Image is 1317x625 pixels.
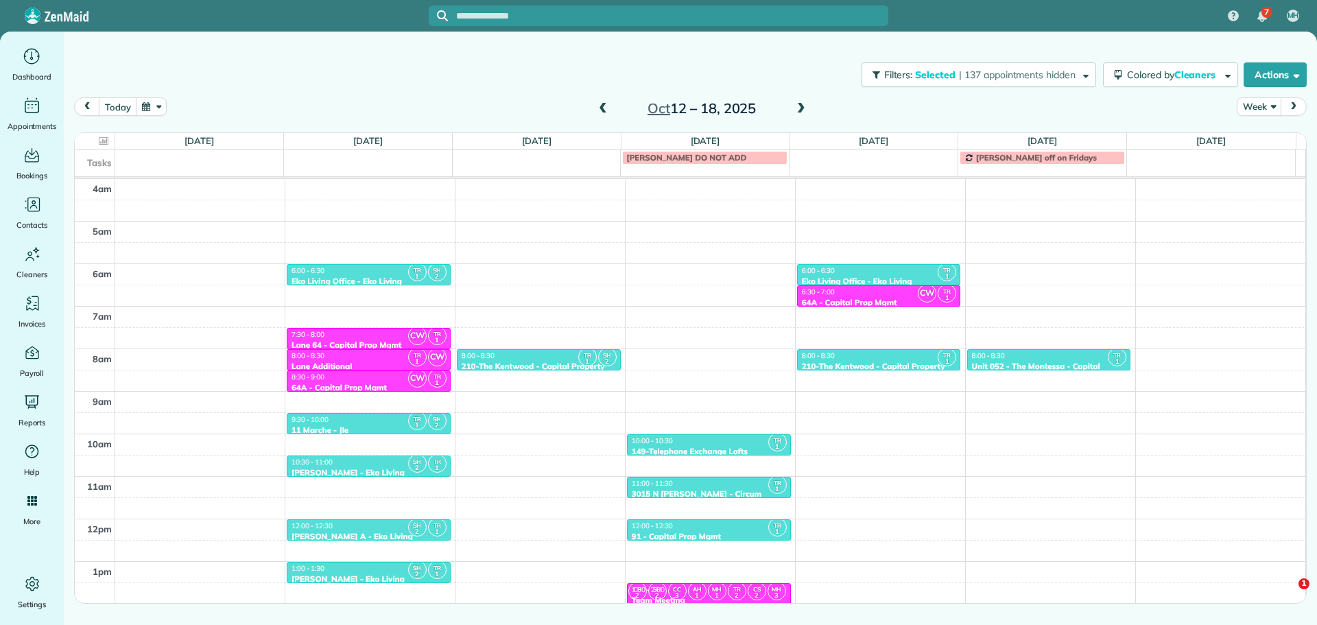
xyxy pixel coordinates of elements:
[1196,135,1226,146] a: [DATE]
[653,585,661,593] span: SH
[429,419,446,432] small: 2
[1028,135,1057,146] a: [DATE]
[1174,69,1218,81] span: Cleaners
[414,415,421,423] span: TR
[93,396,112,407] span: 9am
[8,119,57,133] span: Appointments
[413,458,421,465] span: SH
[5,440,58,479] a: Help
[429,10,448,21] button: Focus search
[461,362,617,371] div: 210-The Kentwood - Capital Property
[768,589,785,602] small: 3
[292,521,333,530] span: 12:00 - 12:30
[434,373,441,380] span: TR
[712,585,722,593] span: MH
[972,351,1005,360] span: 8:00 - 8:30
[1288,10,1299,21] span: MH
[409,419,426,432] small: 1
[801,298,957,307] div: 64A - Capital Prop Mgmt
[462,351,495,360] span: 8:00 - 8:30
[437,10,448,21] svg: Focus search
[16,268,47,281] span: Cleaners
[292,415,329,424] span: 9:30 - 10:00
[1108,355,1126,368] small: 1
[87,523,112,534] span: 12pm
[409,462,426,475] small: 2
[12,70,51,84] span: Dashboard
[884,69,913,81] span: Filters:
[413,521,421,529] span: SH
[971,362,1127,371] div: Unit 052 - The Montessa - Capital
[943,351,951,359] span: TR
[938,292,956,305] small: 1
[409,355,426,368] small: 1
[632,521,673,530] span: 12:00 - 12:30
[5,342,58,380] a: Payroll
[649,589,666,602] small: 2
[433,415,441,423] span: SH
[429,526,446,539] small: 1
[99,97,137,116] button: today
[291,532,447,541] div: [PERSON_NAME] A - Eko Living
[673,585,681,593] span: CC
[802,287,835,296] span: 6:30 - 7:00
[5,144,58,182] a: Bookings
[414,266,421,274] span: TR
[728,589,746,602] small: 2
[802,351,835,360] span: 8:00 - 8:30
[603,351,611,359] span: SH
[631,489,787,499] div: 3015 N [PERSON_NAME] - Circum
[428,348,447,366] span: CW
[633,585,642,593] span: CH
[24,465,40,479] span: Help
[733,585,741,593] span: TR
[1103,62,1238,87] button: Colored byCleaners
[434,458,441,465] span: TR
[855,62,1096,87] a: Filters: Selected | 137 appointments hidden
[292,330,324,339] span: 7:30 - 8:00
[414,351,421,359] span: TR
[801,276,957,286] div: Eko Living Office - Eko Living
[631,447,787,456] div: 149-Telephone Exchange Lofts
[632,479,673,488] span: 11:00 - 11:30
[918,284,936,303] span: CW
[1248,1,1277,32] div: 7 unread notifications
[292,458,333,467] span: 10:30 - 11:00
[292,266,324,275] span: 6:00 - 6:30
[292,351,324,360] span: 8:00 - 8:30
[291,383,447,392] div: 64A - Capital Prop Mgmt
[626,152,746,163] span: [PERSON_NAME] DO NOT ADD
[409,526,426,539] small: 2
[5,243,58,281] a: Cleaners
[1237,97,1281,116] button: Week
[429,462,446,475] small: 1
[669,589,686,602] small: 3
[1264,7,1269,18] span: 7
[522,135,551,146] a: [DATE]
[93,268,112,279] span: 6am
[943,287,951,295] span: TR
[769,483,786,496] small: 1
[691,135,720,146] a: [DATE]
[19,317,46,331] span: Invoices
[629,589,646,602] small: 2
[87,481,112,492] span: 11am
[774,521,781,529] span: TR
[584,351,591,359] span: TR
[408,369,427,388] span: CW
[87,438,112,449] span: 10am
[769,526,786,539] small: 1
[689,589,706,602] small: 1
[292,373,324,381] span: 8:30 - 9:00
[291,574,447,584] div: [PERSON_NAME] - Eko Living
[1127,69,1220,81] span: Colored by
[709,589,726,602] small: 1
[5,45,58,84] a: Dashboard
[93,353,112,364] span: 8am
[5,391,58,429] a: Reports
[434,330,441,338] span: TR
[74,97,100,116] button: prev
[579,355,596,368] small: 1
[1281,97,1307,116] button: next
[753,585,761,593] span: CS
